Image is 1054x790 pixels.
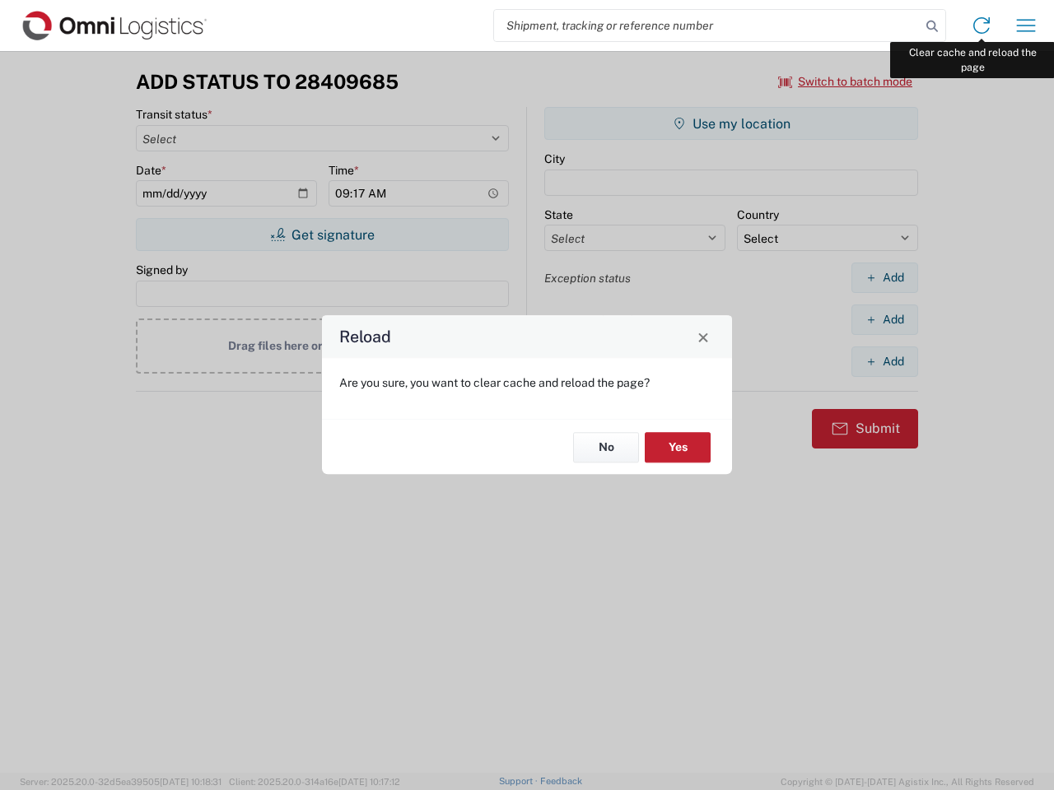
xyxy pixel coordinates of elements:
button: Close [692,325,715,348]
p: Are you sure, you want to clear cache and reload the page? [339,375,715,390]
input: Shipment, tracking or reference number [494,10,921,41]
h4: Reload [339,325,391,349]
button: No [573,432,639,462]
button: Yes [645,432,711,462]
